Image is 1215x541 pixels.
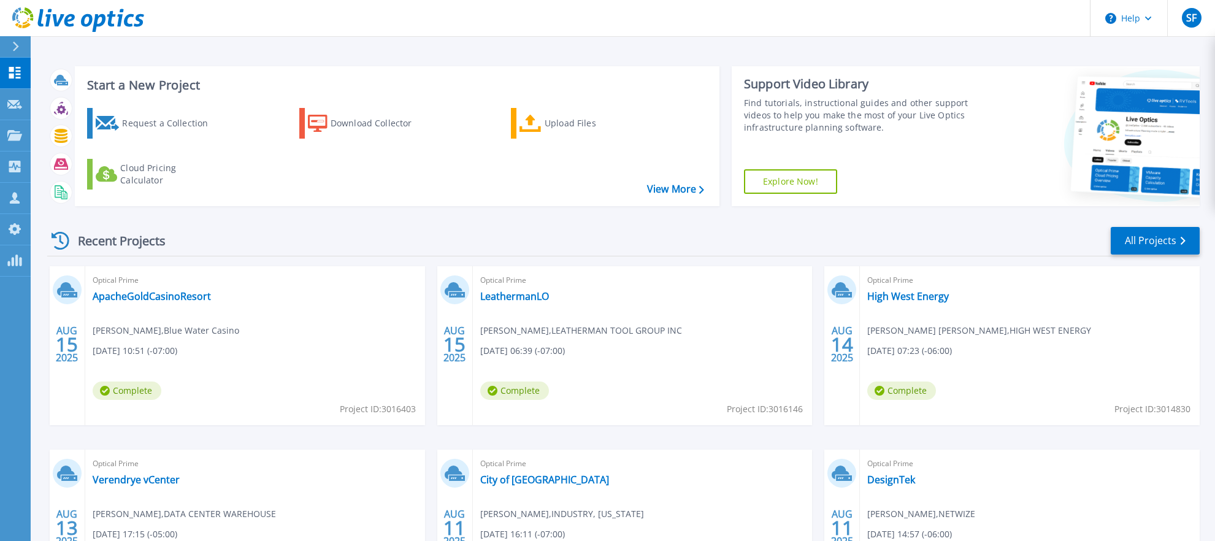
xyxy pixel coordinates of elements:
a: Request a Collection [87,108,224,139]
div: Cloud Pricing Calculator [120,162,218,186]
div: Download Collector [331,111,429,136]
div: AUG 2025 [443,322,466,367]
a: Verendrye vCenter [93,474,180,486]
div: AUG 2025 [55,322,79,367]
span: 13 [56,523,78,533]
span: SF [1186,13,1197,23]
a: ApacheGoldCasinoResort [93,290,211,302]
div: Request a Collection [122,111,220,136]
a: Upload Files [511,108,648,139]
div: Support Video Library [744,76,983,92]
span: [PERSON_NAME] , INDUSTRY, [US_STATE] [480,507,644,521]
a: View More [647,183,704,195]
a: Cloud Pricing Calculator [87,159,224,190]
div: Recent Projects [47,226,182,256]
a: City of [GEOGRAPHIC_DATA] [480,474,609,486]
h3: Start a New Project [87,79,703,92]
span: [DATE] 07:23 (-06:00) [867,344,952,358]
div: AUG 2025 [830,322,854,367]
span: Project ID: 3014830 [1114,402,1190,416]
a: DesignTek [867,474,915,486]
a: Explore Now! [744,169,837,194]
span: Optical Prime [93,457,418,470]
span: Complete [480,382,549,400]
span: [DATE] 17:15 (-05:00) [93,528,177,541]
div: Upload Files [545,111,643,136]
a: Download Collector [299,108,436,139]
span: Optical Prime [867,274,1192,287]
span: [DATE] 06:39 (-07:00) [480,344,565,358]
span: [PERSON_NAME] , DATA CENTER WAREHOUSE [93,507,276,521]
div: Find tutorials, instructional guides and other support videos to help you make the most of your L... [744,97,983,134]
span: Project ID: 3016403 [340,402,416,416]
a: LeathermanLO [480,290,549,302]
span: Optical Prime [480,457,805,470]
span: 15 [443,339,466,350]
span: Complete [93,382,161,400]
span: [DATE] 14:57 (-06:00) [867,528,952,541]
span: 11 [443,523,466,533]
span: [PERSON_NAME] , NETWIZE [867,507,975,521]
a: High West Energy [867,290,949,302]
a: All Projects [1111,227,1200,255]
span: Optical Prime [480,274,805,287]
span: 14 [831,339,853,350]
span: [DATE] 10:51 (-07:00) [93,344,177,358]
span: 11 [831,523,853,533]
span: 15 [56,339,78,350]
span: Complete [867,382,936,400]
span: Optical Prime [867,457,1192,470]
span: [PERSON_NAME] , LEATHERMAN TOOL GROUP INC [480,324,682,337]
span: [DATE] 16:11 (-07:00) [480,528,565,541]
span: [PERSON_NAME] [PERSON_NAME] , HIGH WEST ENERGY [867,324,1091,337]
span: Project ID: 3016146 [727,402,803,416]
span: [PERSON_NAME] , Blue Water Casino [93,324,239,337]
span: Optical Prime [93,274,418,287]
